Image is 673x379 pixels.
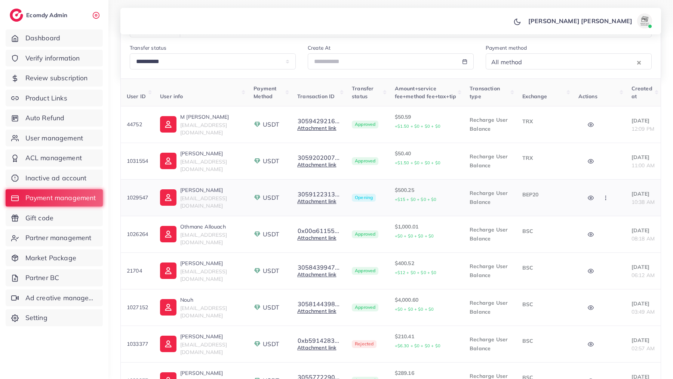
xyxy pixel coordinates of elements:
button: 3058439947... [297,264,340,271]
p: TRX [522,117,566,126]
p: [PERSON_NAME] [180,259,242,268]
p: Recharge User Balance [470,189,510,206]
span: Partner management [25,233,92,243]
span: Opening [352,194,376,202]
span: User management [25,133,83,143]
img: ic-user-info.36bf1079.svg [160,226,176,242]
button: 3058144398... [297,301,340,307]
a: Attachment link [297,271,336,278]
span: Market Package [25,253,76,263]
span: Gift code [25,213,53,223]
a: Inactive ad account [6,170,103,187]
a: Attachment link [297,234,336,241]
span: USDT [263,230,279,239]
p: $400.52 [395,259,458,277]
a: Market Package [6,249,103,267]
span: Payment management [25,193,96,203]
button: Clear Selected [637,58,641,66]
a: Attachment link [297,161,336,168]
a: logoEcomdy Admin [10,9,69,22]
p: BSC [522,300,566,309]
p: [DATE] [631,262,655,271]
a: Partner management [6,229,103,246]
p: [DATE] [631,226,655,235]
span: Exchange [522,93,547,100]
p: BEP20 [522,190,566,199]
img: payment [253,267,261,274]
span: Inactive ad account [25,173,87,183]
a: Attachment link [297,344,336,351]
p: Recharge User Balance [470,225,510,243]
img: avatar [637,13,652,28]
p: $210.41 [395,332,458,350]
a: Dashboard [6,29,103,47]
a: Verify information [6,50,103,67]
span: USDT [263,157,279,165]
p: [DATE] [631,299,655,308]
a: Partner BC [6,269,103,286]
p: Othmane Allouach [180,222,242,231]
img: ic-user-info.36bf1079.svg [160,116,176,133]
span: Review subscription [25,73,88,83]
span: [EMAIL_ADDRESS][DOMAIN_NAME] [180,232,227,246]
p: 1033377 [127,339,148,348]
span: User info [160,93,183,100]
a: Auto Refund [6,109,103,127]
a: Setting [6,309,103,326]
span: [EMAIL_ADDRESS][DOMAIN_NAME] [180,158,227,173]
img: payment [253,230,261,238]
img: payment [253,121,261,128]
span: Actions [578,93,597,100]
p: Nouh [180,295,242,304]
span: [EMAIL_ADDRESS][DOMAIN_NAME] [180,122,227,136]
span: Created at [631,85,652,99]
img: ic-user-info.36bf1079.svg [160,336,176,352]
label: Payment method [486,44,527,52]
span: Approved [352,304,378,312]
a: ACL management [6,149,103,167]
p: [PERSON_NAME] [180,186,242,195]
label: Create At [308,44,331,52]
h2: Ecomdy Admin [26,12,69,19]
p: 1027152 [127,303,148,312]
p: [DATE] [631,153,655,162]
a: User management [6,130,103,147]
button: 0xb5914283... [297,337,339,344]
p: Recharge User Balance [470,152,510,170]
span: 10:38 AM [631,199,655,205]
small: +$0 + $0 + $0 + $0 [395,233,434,239]
p: BSC [522,227,566,236]
p: $1,000.01 [395,222,458,240]
span: Approved [352,121,378,129]
p: M [PERSON_NAME] [180,112,242,121]
span: Rejected [352,340,377,348]
p: Recharge User Balance [470,298,510,316]
input: Search for option [525,56,635,68]
img: payment [253,157,261,165]
small: +$12 + $0 + $0 + $0 [395,270,437,275]
span: Payment Method [253,85,276,99]
p: 1029547 [127,193,148,202]
span: Transfer status [352,85,374,99]
span: 12:09 PM [631,125,654,132]
p: $50.59 [395,112,458,131]
span: Approved [352,230,378,239]
span: 11:00 AM [631,162,655,169]
span: 06:12 AM [631,272,655,279]
a: Gift code [6,209,103,227]
p: BSC [522,336,566,345]
a: Product Links [6,90,103,107]
span: Dashboard [25,33,60,43]
span: Amount+service fee+method fee+tax+tip [395,85,457,99]
img: ic-user-info.36bf1079.svg [160,299,176,316]
img: ic-user-info.36bf1079.svg [160,153,176,169]
button: 3059429216... [297,118,340,124]
span: 03:49 AM [631,308,655,315]
span: [EMAIL_ADDRESS][DOMAIN_NAME] [180,268,227,282]
a: Payment management [6,189,103,206]
p: [PERSON_NAME] [PERSON_NAME] [528,16,632,25]
a: [PERSON_NAME] [PERSON_NAME]avatar [524,13,655,28]
p: [DATE] [631,189,655,198]
span: [EMAIL_ADDRESS][DOMAIN_NAME] [180,341,227,355]
img: payment [253,194,261,201]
